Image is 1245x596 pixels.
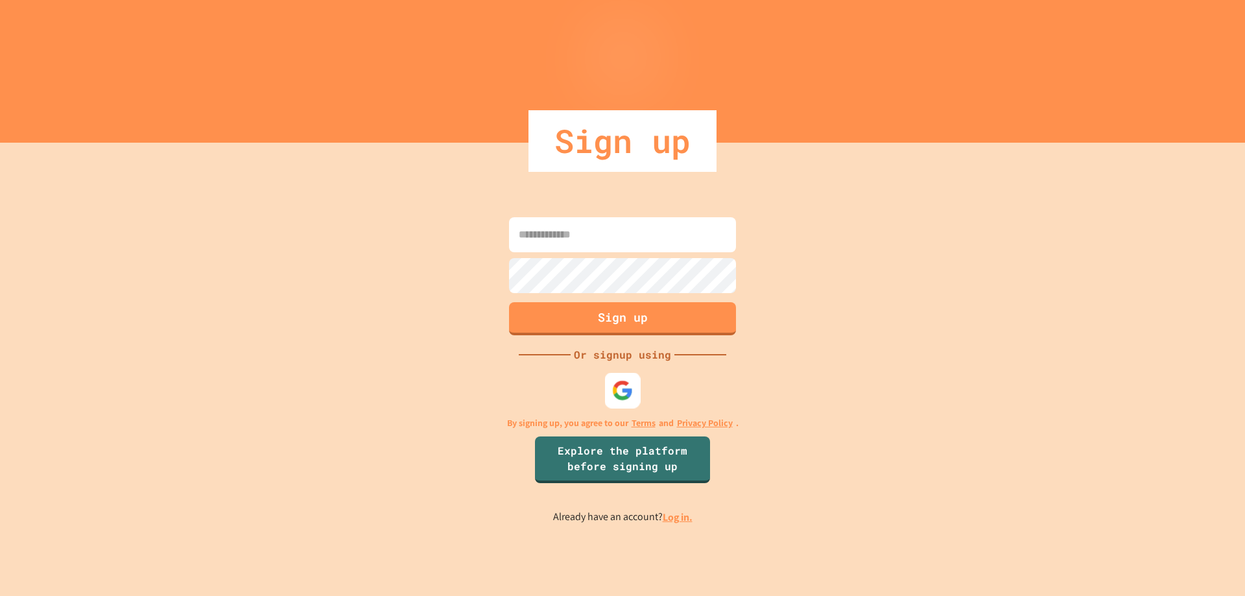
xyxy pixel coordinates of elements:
[535,436,710,483] a: Explore the platform before signing up
[663,510,693,524] a: Log in.
[597,19,648,85] img: Logo.svg
[612,379,634,401] img: google-icon.svg
[507,416,739,430] p: By signing up, you agree to our and .
[553,509,693,525] p: Already have an account?
[528,110,717,172] div: Sign up
[571,347,674,363] div: Or signup using
[509,302,736,335] button: Sign up
[632,416,656,430] a: Terms
[677,416,733,430] a: Privacy Policy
